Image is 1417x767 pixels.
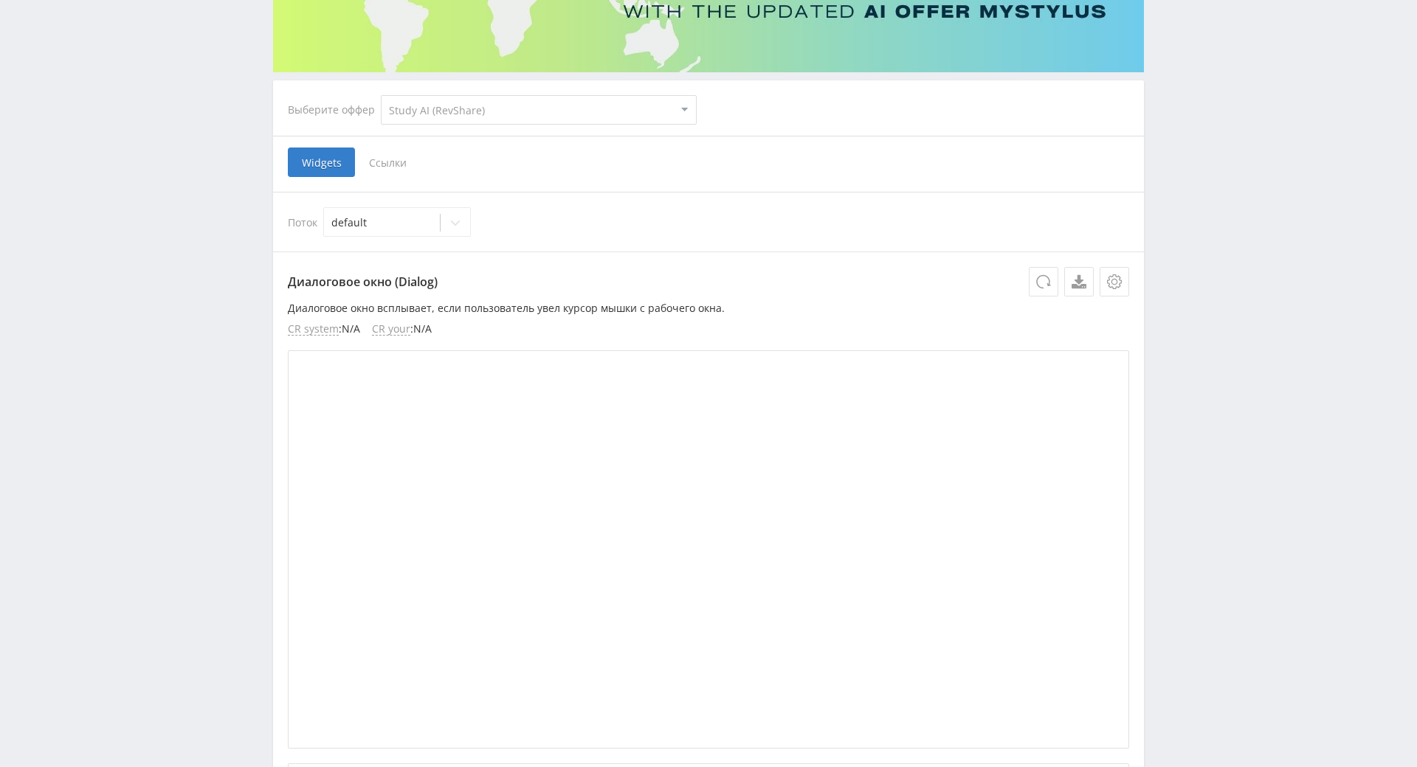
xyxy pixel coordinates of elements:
[288,323,360,336] li: : N/A
[288,147,355,177] span: Widgets
[288,104,381,116] div: Выберите оффер
[288,207,1129,237] div: Поток
[1029,267,1058,296] button: Обновить
[288,267,1129,296] p: Диалоговое окно (Dialog)
[372,323,410,336] span: CR your
[355,147,421,177] span: Ссылки
[1064,267,1094,296] a: Скачать
[288,323,339,336] span: CR system
[1100,267,1129,296] button: Настройки
[288,302,1129,314] p: Диалоговое окно всплывает, если пользователь увел курсор мышки с рабочего окна.
[372,323,432,336] li: : N/A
